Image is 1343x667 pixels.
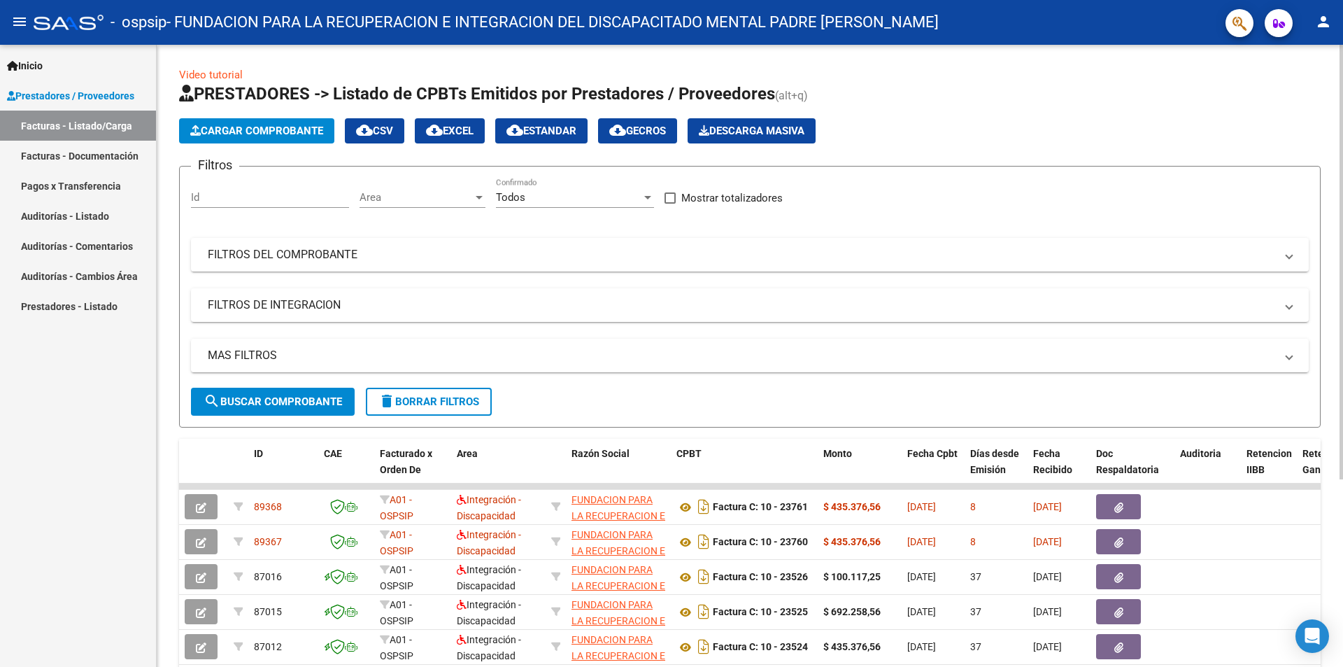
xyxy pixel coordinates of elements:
span: Inicio [7,58,43,73]
span: A01 - OSPSIP [380,634,413,661]
span: FUNDACION PARA LA RECUPERACION E INTEGRACION DEL DISCAPACITADO MENTAL PADRE [PERSON_NAME] [571,529,665,620]
span: Integración - Discapacidad [457,599,521,626]
span: - ospsip [111,7,166,38]
span: Estandar [506,125,576,137]
mat-expansion-panel-header: MAS FILTROS [191,339,1309,372]
span: ID [254,448,263,459]
datatable-header-cell: Fecha Recibido [1028,439,1090,500]
i: Descargar documento [695,566,713,588]
span: 87015 [254,606,282,617]
span: A01 - OSPSIP [380,599,413,626]
mat-icon: delete [378,393,395,409]
span: [DATE] [1033,571,1062,582]
span: 87012 [254,641,282,652]
mat-icon: cloud_download [506,122,523,139]
span: Cargar Comprobante [190,125,323,137]
span: - FUNDACION PARA LA RECUPERACION E INTEGRACION DEL DISCAPACITADO MENTAL PADRE [PERSON_NAME] [166,7,939,38]
div: 30647034159 [571,492,665,521]
mat-panel-title: MAS FILTROS [208,348,1275,363]
mat-panel-title: FILTROS DEL COMPROBANTE [208,247,1275,262]
span: 89367 [254,536,282,547]
mat-expansion-panel-header: FILTROS DEL COMPROBANTE [191,238,1309,272]
datatable-header-cell: Area [451,439,546,500]
span: Facturado x Orden De [380,448,432,475]
span: 8 [970,501,976,512]
button: Cargar Comprobante [179,118,334,143]
span: Area [360,191,473,204]
span: [DATE] [907,501,936,512]
span: [DATE] [907,536,936,547]
span: [DATE] [907,571,936,582]
span: EXCEL [426,125,474,137]
span: [DATE] [1033,501,1062,512]
span: FUNDACION PARA LA RECUPERACION E INTEGRACION DEL DISCAPACITADO MENTAL PADRE [PERSON_NAME] [571,494,665,585]
span: A01 - OSPSIP [380,564,413,591]
strong: $ 435.376,56 [823,536,881,547]
span: (alt+q) [775,89,808,102]
div: 30647034159 [571,527,665,556]
span: 37 [970,641,981,652]
span: FUNDACION PARA LA RECUPERACION E INTEGRACION DEL DISCAPACITADO MENTAL PADRE [PERSON_NAME] [571,564,665,655]
span: Integración - Discapacidad [457,634,521,661]
span: 37 [970,606,981,617]
span: Días desde Emisión [970,448,1019,475]
button: Gecros [598,118,677,143]
strong: $ 100.117,25 [823,571,881,582]
mat-icon: cloud_download [426,122,443,139]
datatable-header-cell: Razón Social [566,439,671,500]
span: Retencion IIBB [1246,448,1292,475]
strong: $ 435.376,56 [823,501,881,512]
span: Borrar Filtros [378,395,479,408]
i: Descargar documento [695,636,713,658]
datatable-header-cell: ID [248,439,318,500]
datatable-header-cell: Doc Respaldatoria [1090,439,1174,500]
span: Mostrar totalizadores [681,190,783,206]
strong: Factura C: 10 - 23526 [713,572,808,583]
span: [DATE] [1033,641,1062,652]
span: CAE [324,448,342,459]
span: Buscar Comprobante [204,395,342,408]
strong: Factura C: 10 - 23525 [713,607,808,618]
button: Descarga Masiva [688,118,816,143]
button: CSV [345,118,404,143]
span: Area [457,448,478,459]
app-download-masive: Descarga masiva de comprobantes (adjuntos) [688,118,816,143]
span: 89368 [254,501,282,512]
datatable-header-cell: CAE [318,439,374,500]
button: Borrar Filtros [366,388,492,416]
span: Prestadores / Proveedores [7,88,134,104]
span: [DATE] [1033,536,1062,547]
div: 30647034159 [571,562,665,591]
mat-icon: cloud_download [609,122,626,139]
span: PRESTADORES -> Listado de CPBTs Emitidos por Prestadores / Proveedores [179,84,775,104]
strong: $ 435.376,56 [823,641,881,652]
i: Descargar documento [695,601,713,623]
div: 30647034159 [571,597,665,626]
mat-panel-title: FILTROS DE INTEGRACION [208,297,1275,313]
span: [DATE] [1033,606,1062,617]
span: [DATE] [907,641,936,652]
span: Monto [823,448,852,459]
div: Open Intercom Messenger [1295,619,1329,653]
datatable-header-cell: Días desde Emisión [965,439,1028,500]
span: Gecros [609,125,666,137]
datatable-header-cell: Monto [818,439,902,500]
h3: Filtros [191,155,239,175]
span: [DATE] [907,606,936,617]
datatable-header-cell: Facturado x Orden De [374,439,451,500]
strong: Factura C: 10 - 23524 [713,642,808,653]
strong: Factura C: 10 - 23760 [713,537,808,548]
span: Integración - Discapacidad [457,529,521,556]
mat-icon: menu [11,13,28,30]
button: EXCEL [415,118,485,143]
span: Auditoria [1180,448,1221,459]
span: 8 [970,536,976,547]
datatable-header-cell: CPBT [671,439,818,500]
mat-icon: person [1315,13,1332,30]
strong: Factura C: 10 - 23761 [713,502,808,513]
mat-icon: search [204,393,220,409]
span: CPBT [676,448,702,459]
span: Fecha Cpbt [907,448,958,459]
button: Estandar [495,118,588,143]
span: Descarga Masiva [699,125,804,137]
